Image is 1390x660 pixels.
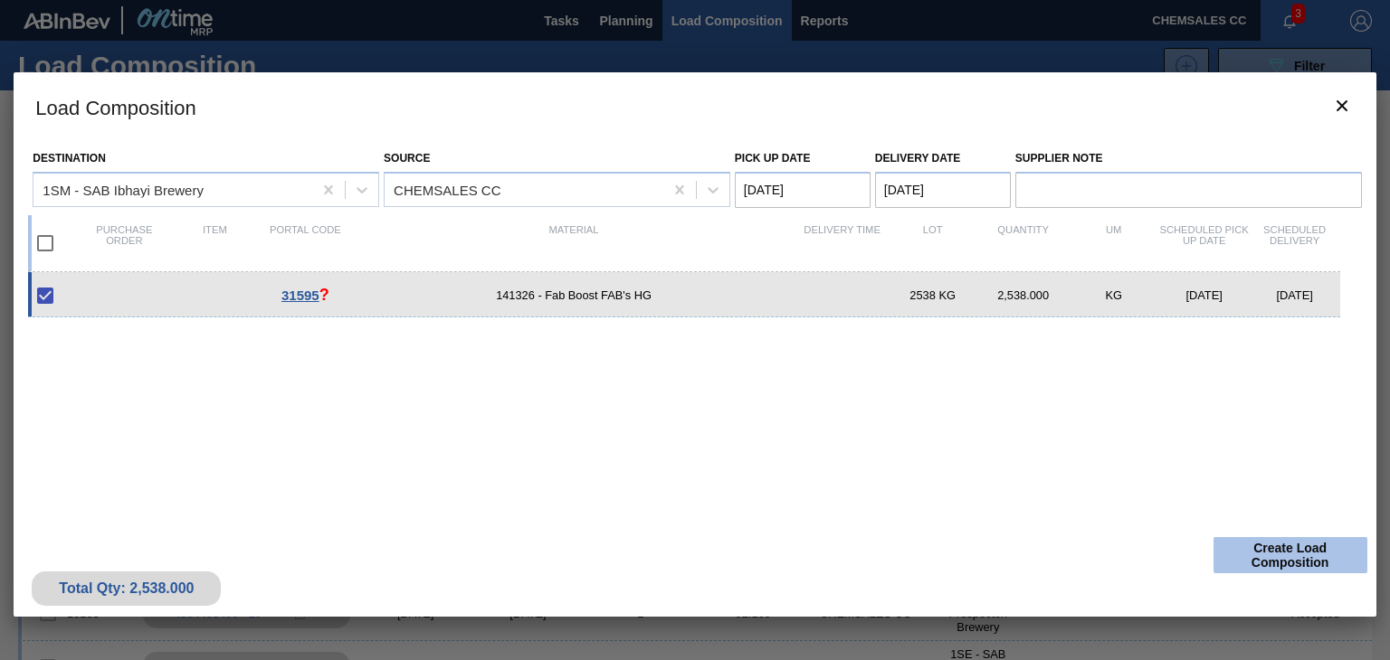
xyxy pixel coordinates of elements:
[875,152,960,165] label: Delivery Date
[888,224,978,262] div: Lot
[394,182,500,197] div: CHEMSALES CC
[978,288,1069,302] div: 2,538.000
[735,172,871,208] input: mm/dd/yyyy
[1069,288,1159,302] div: KG
[384,152,430,165] label: Source
[1250,224,1340,262] div: Scheduled Delivery
[888,288,978,302] div: 2538 KG
[1214,537,1367,573] button: Create Load Composition
[797,224,888,262] div: Delivery Time
[875,172,1011,208] input: mm/dd/yyyy
[350,224,796,262] div: Material
[350,288,796,302] span: 141326 - Fab Boost FAB's HG
[33,152,105,165] label: Destination
[1250,288,1340,302] div: [DATE]
[1069,224,1159,262] div: UM
[1159,224,1250,262] div: Scheduled Pick up Date
[169,224,260,262] div: Item
[1015,146,1362,172] label: Supplier Note
[45,580,207,597] div: Total Qty: 2,538.000
[79,224,169,262] div: Purchase order
[319,286,329,304] span: ?
[281,288,319,303] span: 31595
[260,224,350,262] div: Portal code
[14,72,1376,141] h3: Load Composition
[978,224,1069,262] div: Quantity
[43,182,204,197] div: 1SM - SAB Ibhayi Brewery
[735,152,811,165] label: Pick up Date
[1159,288,1250,302] div: [DATE]
[260,286,350,305] div: Emergency Negotiation Order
